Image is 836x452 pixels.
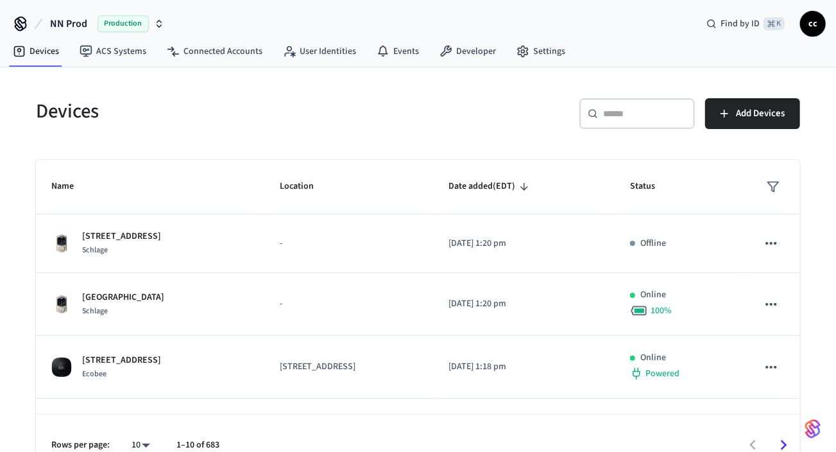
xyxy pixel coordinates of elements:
[50,16,87,31] span: NN Prod
[51,294,72,315] img: Schlage Sense Smart Deadbolt with Camelot Trim, Front
[82,369,107,379] span: Ecobee
[157,40,273,63] a: Connected Accounts
[506,40,576,63] a: Settings
[280,297,418,311] p: -
[82,306,108,317] span: Schlage
[98,15,149,32] span: Production
[630,177,672,196] span: Status
[736,105,785,122] span: Add Devices
[640,351,666,365] p: Online
[51,233,72,254] img: Schlage Sense Smart Deadbolt with Camelot Trim, Front
[366,40,429,63] a: Events
[82,354,161,367] p: [STREET_ADDRESS]
[3,40,69,63] a: Devices
[273,40,366,63] a: User Identities
[640,288,666,302] p: Online
[69,40,157,63] a: ACS Systems
[705,98,800,129] button: Add Devices
[51,357,72,378] img: ecobee_lite_3
[82,245,108,256] span: Schlage
[805,419,821,439] img: SeamLogoGradient.69752ec5.svg
[640,237,666,250] p: Offline
[82,291,164,304] p: [GEOGRAPHIC_DATA]
[449,237,600,250] p: [DATE] 1:20 pm
[763,17,785,30] span: ⌘ K
[36,98,411,125] h5: Devices
[801,12,824,35] span: cc
[280,360,418,374] p: [STREET_ADDRESS]
[721,17,760,30] span: Find by ID
[449,177,533,196] span: Date added(EDT)
[51,439,110,452] p: Rows per page:
[82,230,161,243] p: [STREET_ADDRESS]
[176,439,219,452] p: 1–10 of 683
[429,40,506,63] a: Developer
[449,297,600,311] p: [DATE] 1:20 pm
[651,304,672,317] span: 100 %
[696,12,795,35] div: Find by ID⌘ K
[800,11,826,37] button: cc
[51,177,90,196] span: Name
[449,360,600,374] p: [DATE] 1:18 pm
[645,367,679,380] span: Powered
[280,177,330,196] span: Location
[280,237,418,250] p: -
